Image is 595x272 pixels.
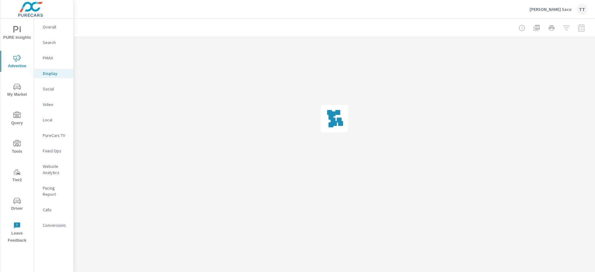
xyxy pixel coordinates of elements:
[43,39,68,46] p: Search
[34,100,73,109] div: Video
[34,38,73,47] div: Search
[2,222,32,244] span: Leave Feedback
[2,112,32,127] span: Query
[2,140,32,155] span: Tools
[34,162,73,177] div: Website Analytics
[2,197,32,212] span: Driver
[34,146,73,156] div: Fixed Ops
[34,69,73,78] div: Display
[43,148,68,154] p: Fixed Ops
[34,221,73,230] div: Conversions
[2,169,32,184] span: Tier2
[2,55,32,70] span: Advertise
[43,132,68,138] p: PureCars TV
[2,83,32,98] span: My Market
[43,163,68,176] p: Website Analytics
[43,222,68,228] p: Conversions
[43,86,68,92] p: Social
[43,207,68,213] p: Calls
[34,131,73,140] div: PureCars TV
[530,7,571,12] p: [PERSON_NAME] Saco
[43,101,68,107] p: Video
[34,183,73,199] div: Pacing Report
[34,115,73,125] div: Local
[43,70,68,77] p: Display
[34,84,73,94] div: Social
[2,26,32,41] span: PURE Insights
[34,53,73,63] div: PMAX
[43,185,68,197] p: Pacing Report
[576,4,588,15] div: TT
[43,55,68,61] p: PMAX
[0,19,34,247] div: nav menu
[43,117,68,123] p: Local
[34,22,73,32] div: Overall
[34,205,73,214] div: Calls
[43,24,68,30] p: Overall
